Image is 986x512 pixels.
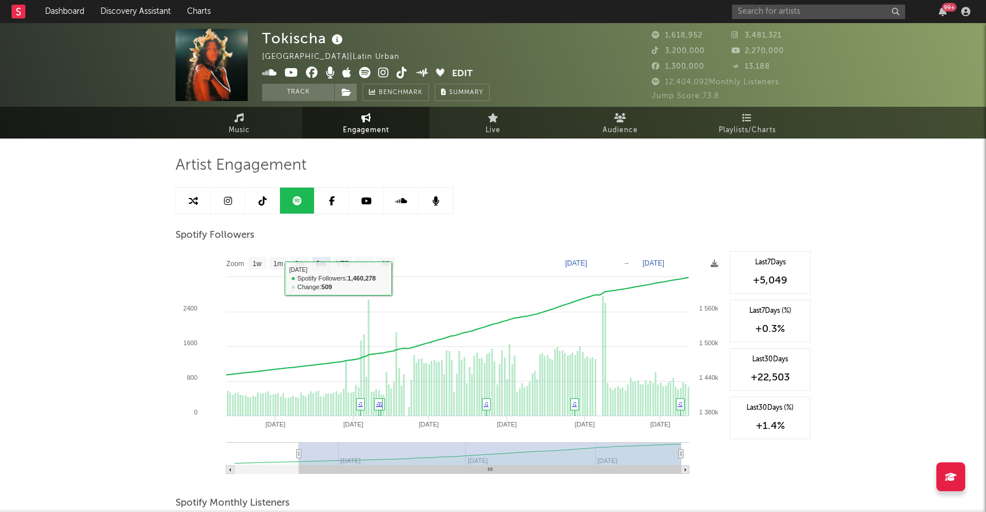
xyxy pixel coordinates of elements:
[652,63,704,70] span: 1,300,000
[184,305,197,312] text: 2400
[295,260,305,268] text: 3m
[184,339,197,346] text: 1600
[358,400,363,407] a: ♫
[603,124,638,137] span: Audience
[736,354,804,365] div: Last 30 Days
[699,305,719,312] text: 1 560k
[379,86,423,100] span: Benchmark
[262,84,334,101] button: Track
[651,421,671,428] text: [DATE]
[343,421,364,428] text: [DATE]
[485,124,501,137] span: Live
[262,50,413,64] div: [GEOGRAPHIC_DATA] | Latin Urban
[343,124,389,137] span: Engagement
[731,47,784,55] span: 2,270,000
[732,5,905,19] input: Search for artists
[684,107,811,139] a: Playlists/Charts
[226,260,244,268] text: Zoom
[565,259,587,267] text: [DATE]
[652,47,705,55] span: 3,200,000
[623,259,630,267] text: →
[736,322,804,336] div: +0.3 %
[274,260,283,268] text: 1m
[731,63,770,70] span: 13,188
[381,260,389,268] text: All
[419,421,439,428] text: [DATE]
[736,419,804,433] div: +1.4 %
[429,107,557,139] a: Live
[719,124,776,137] span: Playlists/Charts
[435,84,490,101] button: Summary
[175,159,307,173] span: Artist Engagement
[652,32,703,39] span: 1,618,952
[699,374,719,381] text: 1 440k
[316,260,326,268] text: 6m
[736,403,804,413] div: Last 30 Days (%)
[736,371,804,384] div: +22,503
[572,400,577,407] a: ♫
[497,421,517,428] text: [DATE]
[336,260,350,268] text: YTD
[557,107,684,139] a: Audience
[262,29,346,48] div: Tokischa
[253,260,262,268] text: 1w
[484,400,488,407] a: ♫
[942,3,957,12] div: 99 +
[175,229,255,242] span: Spotify Followers
[449,89,483,96] span: Summary
[360,260,368,268] text: 1y
[452,67,473,81] button: Edit
[731,32,782,39] span: 3,481,321
[736,274,804,287] div: +5,049
[736,257,804,268] div: Last 7 Days
[175,107,302,139] a: Music
[699,409,719,416] text: 1 380k
[187,374,197,381] text: 800
[643,259,664,267] text: [DATE]
[939,7,947,16] button: 99+
[175,496,290,510] span: Spotify Monthly Listeners
[678,400,682,407] a: ♫
[376,400,380,407] a: ♫
[302,107,429,139] a: Engagement
[736,306,804,316] div: Last 7 Days (%)
[575,421,595,428] text: [DATE]
[699,339,719,346] text: 1 500k
[363,84,429,101] a: Benchmark
[194,409,197,416] text: 0
[266,421,286,428] text: [DATE]
[229,124,250,137] span: Music
[652,79,779,86] span: 12,404,092 Monthly Listeners
[652,92,719,100] span: Jump Score: 73.8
